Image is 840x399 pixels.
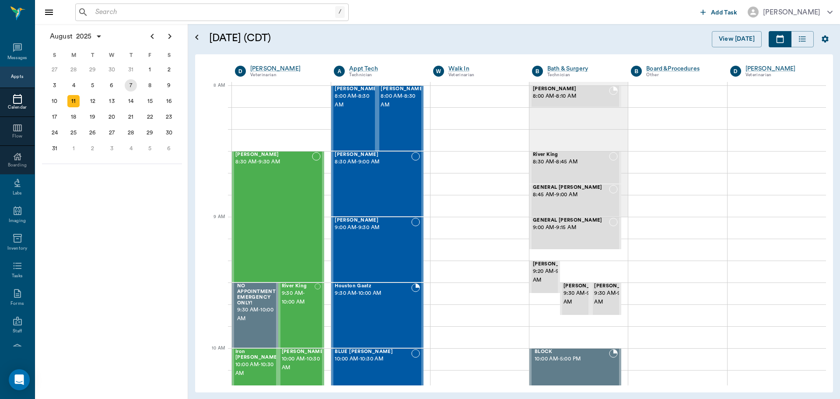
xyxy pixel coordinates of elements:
span: Houston Gaatz [335,283,411,289]
span: [PERSON_NAME] [282,349,325,355]
div: 8 AM [202,81,225,103]
div: Monday, July 28, 2025 [67,64,80,76]
a: [PERSON_NAME] [745,64,816,73]
div: Friday, September 5, 2025 [144,142,156,155]
div: Wednesday, August 6, 2025 [106,79,118,92]
span: [PERSON_NAME] [563,283,607,289]
div: T [121,49,140,62]
a: Appt Tech [349,64,420,73]
div: Technician [547,71,618,79]
div: / [335,6,345,18]
div: B [532,66,543,77]
div: A [334,66,345,77]
h5: [DATE] (CDT) [209,31,439,45]
span: 9:30 AM - 10:00 AM [282,289,315,307]
span: 10:00 AM - 10:30 AM [282,355,325,372]
span: [PERSON_NAME] [335,152,411,158]
div: Messages [7,55,28,61]
div: Forms [10,300,24,307]
div: B [631,66,642,77]
a: [PERSON_NAME] [250,64,321,73]
div: T [83,49,102,62]
span: 9:00 AM - 9:15 AM [533,223,609,232]
span: BLUE [PERSON_NAME] [335,349,411,355]
span: [PERSON_NAME] [235,152,312,158]
div: F [140,49,160,62]
div: Tuesday, August 19, 2025 [87,111,99,123]
div: BOOKED, 9:30 AM - 10:00 AM [232,282,278,348]
span: 2025 [74,30,94,42]
div: Wednesday, August 20, 2025 [106,111,118,123]
span: 9:30 AM - 10:00 AM [335,289,411,298]
span: [PERSON_NAME] [335,86,378,92]
span: 9:00 AM - 9:30 AM [335,223,411,232]
div: W [102,49,122,62]
div: NOT_CONFIRMED, 9:30 AM - 10:00 AM [278,282,325,348]
div: Friday, August 22, 2025 [144,111,156,123]
span: [PERSON_NAME] [594,283,638,289]
div: Veterinarian [448,71,519,79]
span: 8:30 AM - 9:00 AM [335,158,411,166]
div: W [433,66,444,77]
div: Saturday, August 30, 2025 [163,127,175,139]
button: Open calendar [192,21,202,54]
div: NOT_CONFIRMED, 8:30 AM - 9:00 AM [331,151,423,217]
div: Tuesday, August 12, 2025 [87,95,99,107]
div: S [45,49,64,62]
div: D [235,66,246,77]
span: 9:20 AM - 9:35 AM [533,267,577,285]
div: Tuesday, September 2, 2025 [87,142,99,155]
div: Monday, September 1, 2025 [67,142,80,155]
a: Walk In [448,64,519,73]
div: Wednesday, August 27, 2025 [106,127,118,139]
div: Sunday, August 17, 2025 [49,111,61,123]
div: Wednesday, August 13, 2025 [106,95,118,107]
span: [PERSON_NAME] [381,86,424,92]
span: [PERSON_NAME] [533,86,609,92]
div: Monday, August 25, 2025 [67,127,80,139]
div: Sunday, August 31, 2025 [49,142,61,155]
div: Technician [349,71,420,79]
span: River King [533,152,609,158]
div: NOT_CONFIRMED, 9:00 AM - 9:30 AM [331,217,423,282]
div: Bath & Surgery [547,64,618,73]
div: Thursday, August 28, 2025 [125,127,137,139]
div: Friday, August 29, 2025 [144,127,156,139]
div: BOOKED, 8:00 AM - 8:10 AM [529,85,621,107]
span: [PERSON_NAME] [533,261,577,267]
div: Thursday, August 14, 2025 [125,95,137,107]
div: Friday, August 15, 2025 [144,95,156,107]
div: M [64,49,84,62]
span: 9:30 AM - 9:45 AM [563,289,607,307]
div: Thursday, July 31, 2025 [125,64,137,76]
span: GENERAL [PERSON_NAME] [533,218,609,223]
span: BLOCK [535,349,609,355]
div: Staff [13,328,22,335]
div: NOT_CONFIRMED, 9:30 AM - 9:45 AM [591,282,621,315]
div: Thursday, September 4, 2025 [125,142,137,155]
span: 8:00 AM - 8:10 AM [533,92,609,101]
span: NO APPOINTMENT! EMERGENCY ONLY! [237,283,277,306]
div: Wednesday, September 3, 2025 [106,142,118,155]
div: BOOKED, 9:30 AM - 10:00 AM [331,282,423,348]
span: GENERAL [PERSON_NAME] [533,185,609,191]
div: NOT_CONFIRMED, 8:00 AM - 8:30 AM [331,85,377,151]
div: Imaging [9,218,26,224]
span: 8:30 AM - 9:30 AM [235,158,312,166]
div: Tuesday, August 26, 2025 [87,127,99,139]
span: 8:30 AM - 8:45 AM [533,158,609,166]
span: Iron [PERSON_NAME] [235,349,279,360]
button: Previous page [143,28,161,45]
div: Friday, August 8, 2025 [144,79,156,92]
div: Board &Procedures [646,64,717,73]
div: Wednesday, July 30, 2025 [106,64,118,76]
span: River King [282,283,315,289]
div: 9 AM [202,212,225,234]
span: 10:00 AM - 5:00 PM [535,355,609,364]
button: Close drawer [40,4,58,21]
div: Tasks [12,273,23,279]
